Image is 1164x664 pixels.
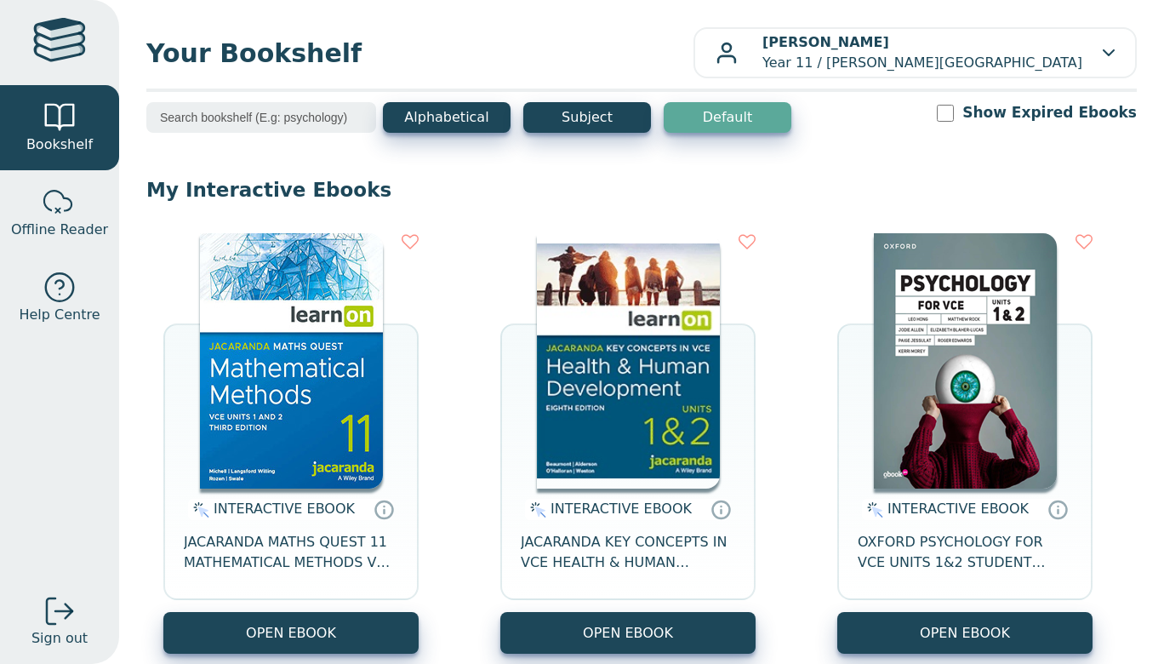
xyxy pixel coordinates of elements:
img: interactive.svg [525,500,546,520]
button: [PERSON_NAME]Year 11 / [PERSON_NAME][GEOGRAPHIC_DATA] [693,27,1137,78]
span: Offline Reader [11,220,108,240]
label: Show Expired Ebooks [962,102,1137,123]
button: OPEN EBOOK [500,612,756,654]
p: My Interactive Ebooks [146,177,1137,203]
a: Interactive eBooks are accessed online via the publisher’s portal. They contain interactive resou... [374,499,394,519]
img: interactive.svg [862,500,883,520]
p: Year 11 / [PERSON_NAME][GEOGRAPHIC_DATA] [762,32,1082,73]
span: Your Bookshelf [146,34,693,72]
span: OXFORD PSYCHOLOGY FOR VCE UNITS 1&2 STUDENT OBOOK PRO [858,532,1072,573]
span: Sign out [31,628,88,649]
span: INTERACTIVE EBOOK [887,501,1029,517]
button: OPEN EBOOK [837,612,1093,654]
span: Help Centre [19,305,100,325]
button: Subject [523,102,651,133]
span: INTERACTIVE EBOOK [551,501,692,517]
img: interactive.svg [188,500,209,520]
a: Interactive eBooks are accessed online via the publisher’s portal. They contain interactive resou... [710,499,731,519]
a: Interactive eBooks are accessed online via the publisher’s portal. They contain interactive resou... [1047,499,1068,519]
button: Alphabetical [383,102,511,133]
span: INTERACTIVE EBOOK [214,501,355,517]
input: Search bookshelf (E.g: psychology) [146,102,376,133]
span: JACARANDA MATHS QUEST 11 MATHEMATICAL METHODS VCE UNITS 1&2 3E LEARNON [184,532,398,573]
span: Bookshelf [26,135,93,155]
img: 3d45537d-a581-493a-8efc-3c839325a1f6.jpg [200,233,383,489]
img: db0c0c84-88f5-4982-b677-c50e1668d4a0.jpg [537,233,720,489]
span: JACARANDA KEY CONCEPTS IN VCE HEALTH & HUMAN DEVELOPMENT UNITS 1&2 LEARNON EBOOK 8E [521,532,735,573]
button: Default [664,102,791,133]
img: 36020c22-4016-41bf-a5ab-d5d4a816ac4e.png [874,233,1057,489]
button: OPEN EBOOK [163,612,419,654]
b: [PERSON_NAME] [762,34,889,50]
